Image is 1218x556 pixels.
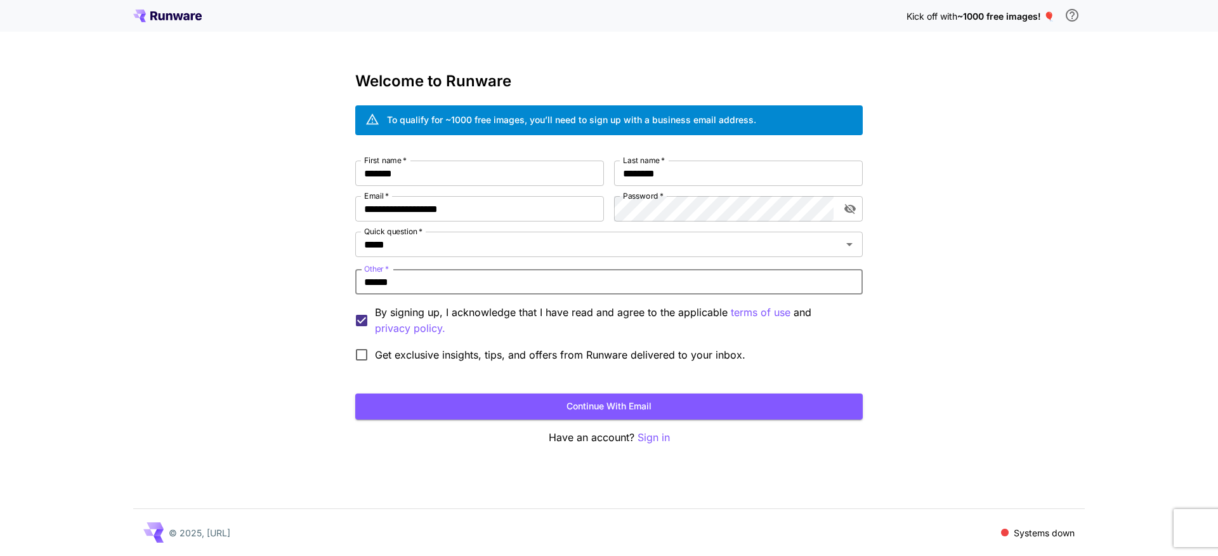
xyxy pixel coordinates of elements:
label: First name [364,155,407,166]
button: Sign in [638,430,670,446]
p: Systems down [1014,526,1075,539]
button: By signing up, I acknowledge that I have read and agree to the applicable terms of use and [375,321,445,336]
button: Continue with email [355,394,863,420]
h3: Welcome to Runware [355,72,863,90]
span: ~1000 free images! 🎈 [957,11,1054,22]
span: Kick off with [907,11,957,22]
div: To qualify for ~1000 free images, you’ll need to sign up with a business email address. [387,113,756,126]
p: privacy policy. [375,321,445,336]
button: toggle password visibility [839,197,861,220]
p: Have an account? [355,430,863,446]
span: Get exclusive insights, tips, and offers from Runware delivered to your inbox. [375,347,745,362]
p: terms of use [731,305,790,321]
label: Other [364,263,389,274]
label: Password [623,190,664,201]
p: By signing up, I acknowledge that I have read and agree to the applicable and [375,305,853,336]
p: © 2025, [URL] [169,526,230,539]
label: Email [364,190,389,201]
button: By signing up, I acknowledge that I have read and agree to the applicable and privacy policy. [731,305,790,321]
button: In order to qualify for free credit, you need to sign up with a business email address and click ... [1059,3,1085,28]
label: Quick question [364,226,422,237]
button: Open [841,235,858,253]
label: Last name [623,155,665,166]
